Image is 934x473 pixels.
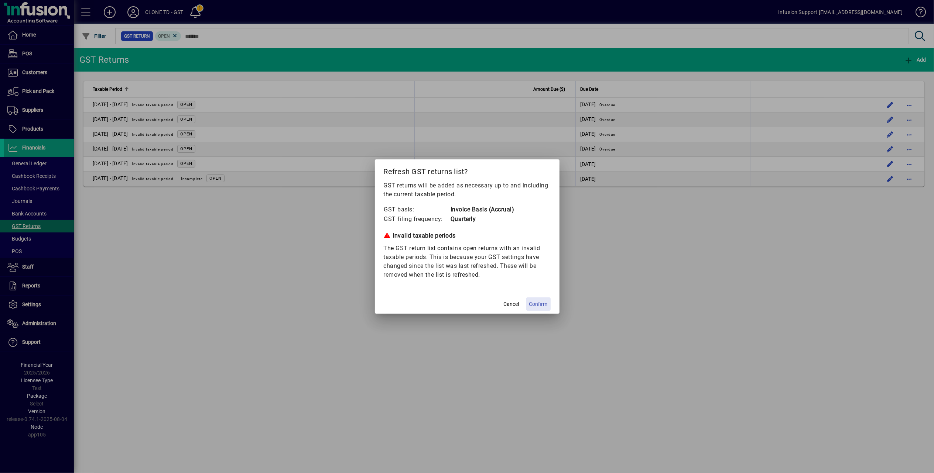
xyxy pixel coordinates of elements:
span: Cancel [504,300,519,308]
strong: Invalid taxable periods [393,232,456,239]
td: Quarterly [450,214,514,224]
td: Invoice Basis (Accrual) [450,205,514,214]
div: The GST return list contains open returns with an invalid taxable periods. This is because your G... [384,244,551,279]
p: GST returns will be added as necessary up to and including the current taxable period. [384,181,551,199]
h2: Refresh GST returns list? [375,159,560,181]
button: Confirm [526,297,551,311]
span: Confirm [529,300,548,308]
td: GST filing frequency: [384,214,451,224]
td: GST basis: [384,205,451,214]
button: Cancel [500,297,523,311]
